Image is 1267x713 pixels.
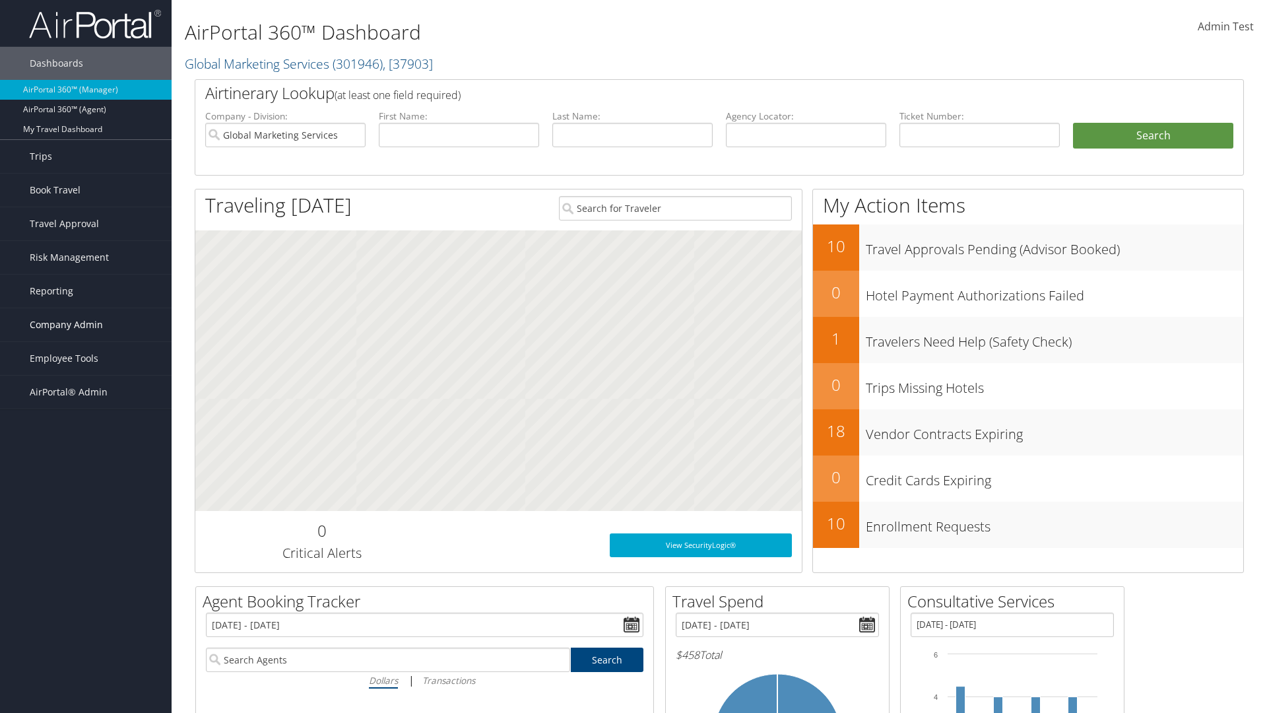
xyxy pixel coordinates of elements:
span: Book Travel [30,174,81,207]
label: Ticket Number: [899,110,1060,123]
span: Admin Test [1198,19,1254,34]
label: Company - Division: [205,110,366,123]
h2: 0 [813,281,859,304]
h2: Travel Spend [672,590,889,613]
a: 0Trips Missing Hotels [813,363,1243,409]
h6: Total [676,648,879,662]
a: Search [571,648,644,672]
a: 0Credit Cards Expiring [813,456,1243,502]
span: Employee Tools [30,342,98,375]
h3: Hotel Payment Authorizations Failed [866,280,1243,305]
input: Search Agents [206,648,570,672]
h2: 0 [813,466,859,489]
a: 0Hotel Payment Authorizations Failed [813,271,1243,317]
a: Admin Test [1198,7,1254,48]
h2: Agent Booking Tracker [203,590,653,613]
i: Transactions [422,674,475,687]
h3: Critical Alerts [205,544,438,562]
h2: 1 [813,327,859,350]
span: Travel Approval [30,207,99,240]
button: Search [1073,123,1233,149]
span: $458 [676,648,699,662]
i: Dollars [369,674,398,687]
a: 18Vendor Contracts Expiring [813,409,1243,456]
a: 1Travelers Need Help (Safety Check) [813,317,1243,363]
h2: 10 [813,512,859,535]
span: , [ 37903 ] [383,55,433,73]
a: Global Marketing Services [185,55,433,73]
div: | [206,672,643,689]
h1: Traveling [DATE] [205,191,352,219]
label: Agency Locator: [726,110,886,123]
h3: Travel Approvals Pending (Advisor Booked) [866,234,1243,259]
h3: Trips Missing Hotels [866,372,1243,397]
span: Company Admin [30,308,103,341]
input: Search for Traveler [559,196,792,221]
h2: Consultative Services [907,590,1124,613]
h2: 10 [813,235,859,257]
span: Reporting [30,275,73,308]
label: Last Name: [552,110,713,123]
h3: Travelers Need Help (Safety Check) [866,326,1243,351]
span: (at least one field required) [335,88,461,102]
tspan: 6 [934,651,938,659]
h3: Vendor Contracts Expiring [866,419,1243,444]
h3: Enrollment Requests [866,511,1243,536]
h2: 0 [813,374,859,396]
tspan: 4 [934,693,938,701]
h1: AirPortal 360™ Dashboard [185,18,897,46]
span: AirPortal® Admin [30,376,108,409]
h3: Credit Cards Expiring [866,465,1243,490]
a: 10Travel Approvals Pending (Advisor Booked) [813,224,1243,271]
a: 10Enrollment Requests [813,502,1243,548]
span: Dashboards [30,47,83,80]
h2: 18 [813,420,859,442]
h2: Airtinerary Lookup [205,82,1146,104]
img: airportal-logo.png [29,9,161,40]
span: Trips [30,140,52,173]
h1: My Action Items [813,191,1243,219]
span: ( 301946 ) [333,55,383,73]
a: View SecurityLogic® [610,533,792,557]
label: First Name: [379,110,539,123]
span: Risk Management [30,241,109,274]
h2: 0 [205,520,438,542]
